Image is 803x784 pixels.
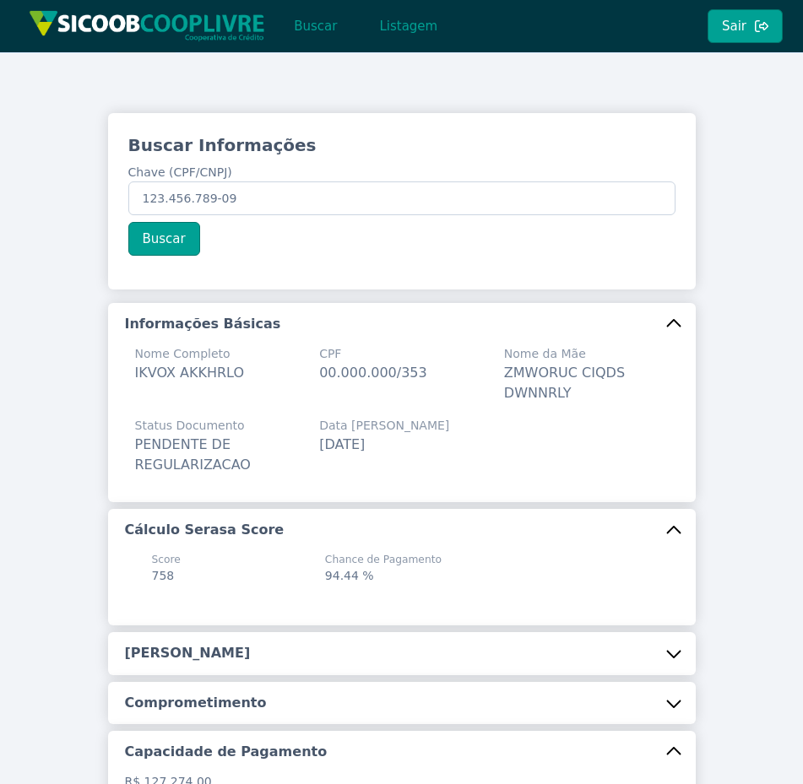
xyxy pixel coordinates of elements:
[29,10,265,41] img: img/sicoob_cooplivre.png
[128,165,232,179] span: Chave (CPF/CNPJ)
[325,552,442,567] span: Chance de Pagamento
[365,9,452,43] button: Listagem
[152,569,175,582] span: 758
[319,345,427,363] span: CPF
[125,644,251,662] h5: [PERSON_NAME]
[108,632,696,674] button: [PERSON_NAME]
[128,133,675,157] h3: Buscar Informações
[135,345,245,363] span: Nome Completo
[319,365,427,381] span: 00.000.000/353
[108,509,696,551] button: Cálculo Serasa Score
[708,9,783,43] button: Sair
[128,181,675,215] input: Chave (CPF/CNPJ)
[125,315,281,333] h5: Informações Básicas
[125,694,267,712] h5: Comprometimento
[325,569,374,582] span: 94.44 %
[319,417,449,435] span: Data [PERSON_NAME]
[125,743,328,761] h5: Capacidade de Pagamento
[135,417,300,435] span: Status Documento
[319,436,365,452] span: [DATE]
[135,436,251,473] span: PENDENTE DE REGULARIZACAO
[108,731,696,773] button: Capacidade de Pagamento
[135,365,245,381] span: IKVOX AKKHRLO
[108,303,696,345] button: Informações Básicas
[125,521,285,539] h5: Cálculo Serasa Score
[152,552,181,567] span: Score
[504,365,625,401] span: ZMWORUC CIQDS DWNNRLY
[279,9,351,43] button: Buscar
[128,222,200,256] button: Buscar
[504,345,669,363] span: Nome da Mãe
[108,682,696,724] button: Comprometimento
